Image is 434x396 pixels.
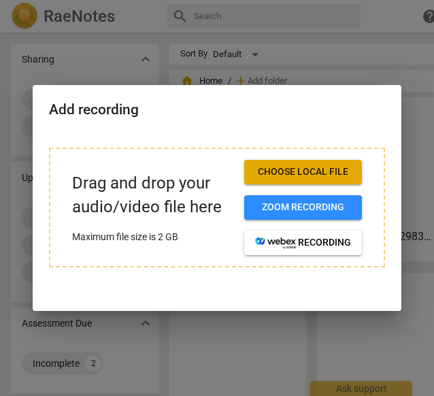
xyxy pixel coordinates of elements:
button: Zoom recording [244,195,362,220]
button: recording [244,231,362,255]
span: Choose local file [255,165,351,179]
p: Maximum file size is 2 GB [72,230,233,244]
p: Drag and drop your audio/video file here [72,171,233,219]
span: recording [255,236,351,250]
button: Choose local file [244,160,362,184]
h2: Add recording [49,101,385,118]
span: Zoom recording [255,201,351,214]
